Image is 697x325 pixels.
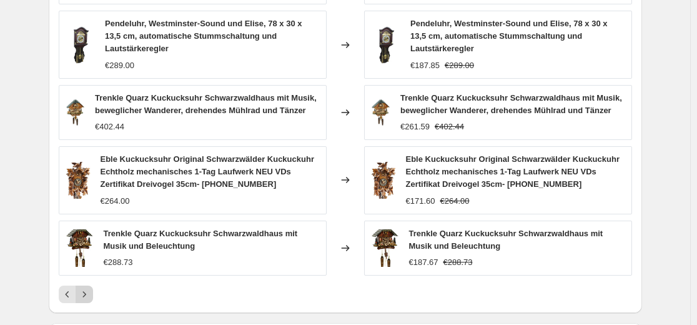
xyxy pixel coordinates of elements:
[66,229,94,267] img: 81gytHT-qVL_80x.jpg
[410,19,607,53] span: Pendeluhr, Westminster-Sound und Elise, 78 x 30 x 13,5 cm, automatische Stummschaltung und Lautst...
[406,154,620,189] span: Eble Kuckucksuhr Original Schwarzwälder Kuckuckuhr Echtholz mechanisches 1-Tag Laufwerk NEU VDs Z...
[95,121,124,133] div: €402.44
[101,195,130,207] div: €264.00
[406,195,435,207] div: €171.60
[66,26,96,64] img: 514HVUmlhkL_80x.jpg
[104,256,133,269] div: €288.73
[400,93,622,115] span: Trenkle Quarz Kuckucksuhr Schwarzwaldhaus mit Musik, beweglicher Wanderer, drehendes Mühlrad und ...
[101,154,314,189] span: Eble Kuckucksuhr Original Schwarzwälder Kuckuckuhr Echtholz mechanisches 1-Tag Laufwerk NEU VDs Z...
[443,256,473,269] strike: €288.73
[66,94,86,131] img: 81z7lbOEtiL_80x.jpg
[409,256,438,269] div: €187.67
[371,229,399,267] img: 81gytHT-qVL_80x.jpg
[409,229,603,251] span: Trenkle Quarz Kuckucksuhr Schwarzwaldhaus mit Musik und Beleuchtung
[104,229,298,251] span: Trenkle Quarz Kuckucksuhr Schwarzwaldhaus mit Musik und Beleuchtung
[76,286,93,303] button: Next
[66,161,91,199] img: 81fZK4gLnuL_80x.jpg
[371,26,401,64] img: 514HVUmlhkL_80x.jpg
[371,161,396,199] img: 81fZK4gLnuL_80x.jpg
[95,93,317,115] span: Trenkle Quarz Kuckucksuhr Schwarzwaldhaus mit Musik, beweglicher Wanderer, drehendes Mühlrad und ...
[105,19,302,53] span: Pendeluhr, Westminster-Sound und Elise, 78 x 30 x 13,5 cm, automatische Stummschaltung und Lautst...
[435,121,464,133] strike: €402.44
[410,59,440,72] div: €187.85
[105,59,134,72] div: €289.00
[371,94,391,131] img: 81z7lbOEtiL_80x.jpg
[445,59,474,72] strike: €289.00
[440,195,470,207] strike: €264.00
[59,286,93,303] nav: Pagination
[400,121,430,133] div: €261.59
[59,286,76,303] button: Previous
